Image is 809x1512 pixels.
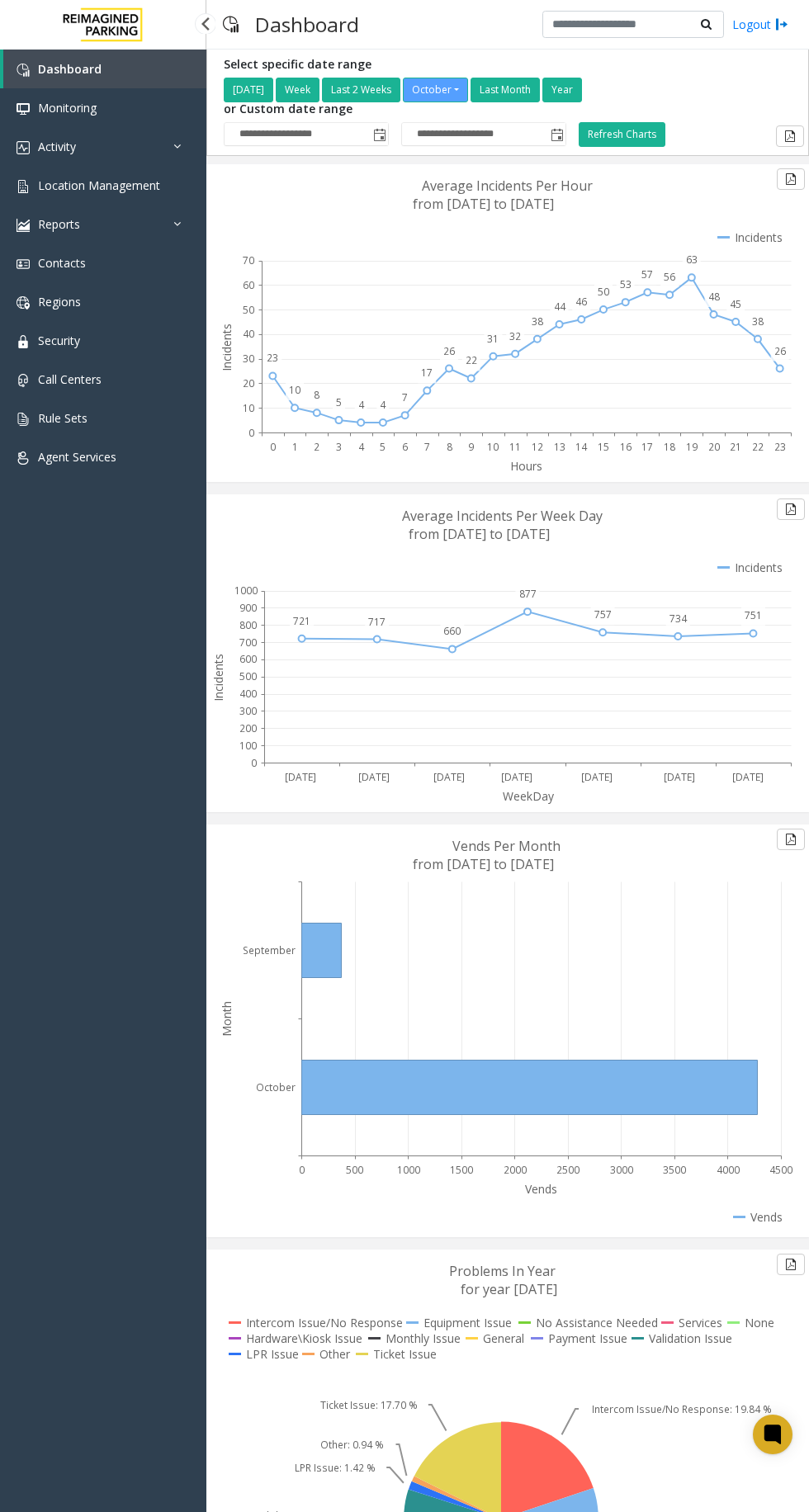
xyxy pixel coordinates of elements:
[708,290,720,304] text: 48
[17,102,30,116] img: 'icon'
[17,374,30,387] img: 'icon'
[669,612,688,626] text: 734
[219,1001,234,1037] text: Month
[509,328,521,343] text: 32
[299,1163,305,1177] text: 0
[38,255,86,271] span: Contacts
[239,687,257,701] text: 400
[224,58,584,72] h5: Select specific date range
[402,390,408,404] text: 7
[501,770,532,784] text: [DATE]
[38,100,97,116] span: Monitoring
[380,440,386,454] text: 5
[243,302,254,316] text: 50
[663,1163,686,1177] text: 3500
[598,285,609,299] text: 50
[17,451,30,465] img: 'icon'
[336,395,342,409] text: 5
[641,440,653,454] text: 17
[239,617,257,631] text: 800
[732,770,764,784] text: [DATE]
[295,1460,376,1474] text: LPR Issue: 1.42 %
[774,440,786,454] text: 23
[487,440,499,454] text: 10
[239,704,257,718] text: 300
[402,440,408,454] text: 6
[510,458,542,474] text: Hours
[243,376,254,390] text: 20
[38,216,80,232] span: Reports
[664,270,675,284] text: 56
[581,770,613,784] text: [DATE]
[346,1163,363,1177] text: 500
[487,331,499,345] text: 31
[243,352,254,366] text: 30
[730,440,741,454] text: 21
[370,123,388,146] span: Toggle popup
[256,1080,296,1094] text: October
[775,16,788,33] img: logout
[211,654,226,702] text: Incidents
[556,1163,580,1177] text: 2500
[752,440,764,454] text: 22
[219,324,234,371] text: Incidents
[664,770,695,784] text: [DATE]
[443,624,461,638] text: 660
[402,507,603,525] text: Average Incidents Per Week Day
[320,1397,418,1411] text: Ticket Issue: 17.70 %
[413,855,554,873] text: from [DATE] to [DATE]
[239,721,257,735] text: 200
[38,449,116,465] span: Agent Services
[239,601,257,615] text: 900
[424,440,430,454] text: 7
[777,168,805,190] button: Export to pdf
[239,669,257,683] text: 500
[17,141,30,154] img: 'icon'
[664,440,675,454] text: 18
[598,440,609,454] text: 15
[532,314,543,328] text: 38
[450,1163,473,1177] text: 1500
[38,139,76,154] span: Activity
[468,440,474,454] text: 9
[293,613,310,627] text: 721
[532,440,543,454] text: 12
[610,1163,633,1177] text: 3000
[292,440,298,454] text: 1
[575,295,587,309] text: 46
[368,614,386,628] text: 717
[732,16,788,33] a: Logout
[314,440,319,454] text: 2
[17,219,30,232] img: 'icon'
[504,1163,527,1177] text: 2000
[547,123,565,146] span: Toggle popup
[38,371,102,387] span: Call Centers
[234,584,258,598] text: 1000
[239,635,257,649] text: 700
[686,253,698,267] text: 63
[686,440,698,454] text: 19
[641,267,653,281] text: 57
[243,401,254,415] text: 10
[38,333,80,348] span: Security
[380,398,386,412] text: 4
[239,652,257,666] text: 600
[592,1401,772,1415] text: Intercom Issue/No Response: 19.84 %
[708,440,720,454] text: 20
[471,78,540,102] button: Last Month
[358,398,365,412] text: 4
[620,277,632,291] text: 53
[247,4,367,45] h3: Dashboard
[243,943,296,957] text: September
[224,102,566,116] h5: or Custom date range
[525,1181,557,1197] text: Vends
[575,440,588,454] text: 14
[745,608,762,622] text: 751
[17,335,30,348] img: 'icon'
[769,1163,792,1177] text: 4500
[270,440,276,454] text: 0
[285,770,316,784] text: [DATE]
[503,788,555,804] text: WeekDay
[449,1262,556,1280] text: Problems In Year
[717,1163,740,1177] text: 4000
